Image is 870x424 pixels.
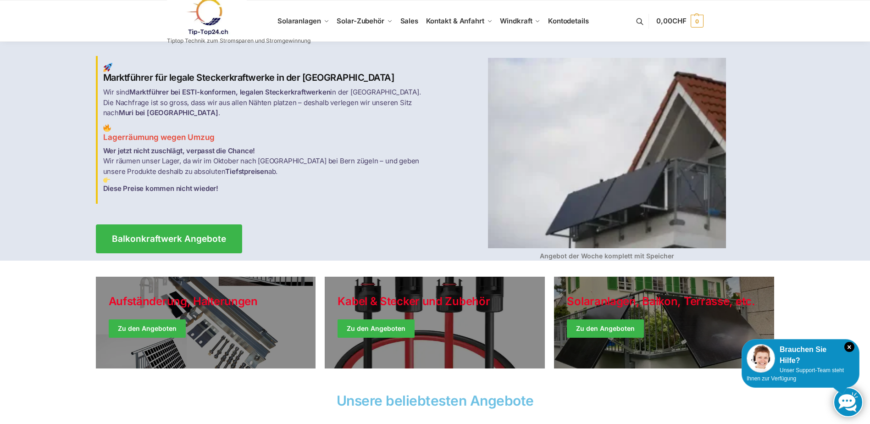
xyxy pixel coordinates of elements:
[333,0,396,42] a: Solar-Zubehör
[496,0,544,42] a: Windkraft
[548,17,589,25] span: Kontodetails
[103,124,111,132] img: Balkon-Terrassen-Kraftwerke 2
[103,87,430,118] p: Wir sind in der [GEOGRAPHIC_DATA]. Die Nachfrage ist so gross, dass wir aus allen Nähten platzen ...
[747,367,844,382] span: Unser Support-Team steht Ihnen zur Verfügung
[844,342,854,352] i: Schließen
[544,0,593,42] a: Kontodetails
[225,167,268,176] strong: Tiefstpreisen
[103,124,430,143] h3: Lagerräumung wegen Umzug
[103,146,430,194] p: Wir räumen unser Lager, da wir im Oktober nach [GEOGRAPHIC_DATA] bei Bern zügeln – und geben unse...
[691,15,704,28] span: 0
[400,17,419,25] span: Sales
[325,277,545,368] a: Holiday Style
[103,184,218,193] strong: Diese Preise kommen nicht wieder!
[500,17,532,25] span: Windkraft
[96,277,316,368] a: Holiday Style
[96,224,242,253] a: Balkonkraftwerk Angebote
[554,277,774,368] a: Winter Jackets
[129,88,330,96] strong: Marktführer bei ESTI-konformen, legalen Steckerkraftwerken
[422,0,496,42] a: Kontakt & Anfahrt
[396,0,422,42] a: Sales
[277,17,321,25] span: Solaranlagen
[103,146,255,155] strong: Wer jetzt nicht zuschlägt, verpasst die Chance!
[103,63,430,84] h2: Marktführer für legale Steckerkraftwerke in der [GEOGRAPHIC_DATA]
[337,17,384,25] span: Solar-Zubehör
[96,394,775,407] h2: Unsere beliebtesten Angebote
[103,177,110,184] img: Balkon-Terrassen-Kraftwerke 3
[747,344,854,366] div: Brauchen Sie Hilfe?
[672,17,687,25] span: CHF
[656,17,686,25] span: 0,00
[103,63,112,72] img: Balkon-Terrassen-Kraftwerke 1
[112,234,226,243] span: Balkonkraftwerk Angebote
[656,7,703,35] a: 0,00CHF 0
[488,58,726,248] img: Balkon-Terrassen-Kraftwerke 4
[540,252,674,260] strong: Angebot der Woche komplett mit Speicher
[119,108,218,117] strong: Muri bei [GEOGRAPHIC_DATA]
[167,38,310,44] p: Tiptop Technik zum Stromsparen und Stromgewinnung
[747,344,775,373] img: Customer service
[426,17,484,25] span: Kontakt & Anfahrt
